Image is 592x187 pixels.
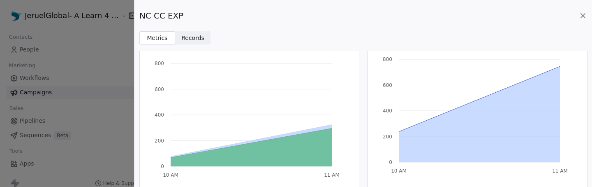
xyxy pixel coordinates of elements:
tspan: 400 [383,108,392,114]
tspan: 10 AM [391,168,407,174]
tspan: 600 [155,86,164,92]
tspan: 0 [389,159,392,165]
tspan: 10 AM [163,172,178,178]
tspan: 800 [383,56,392,62]
tspan: 11 AM [324,172,340,178]
tspan: 0 [161,164,164,169]
span: Records [181,34,204,42]
span: NC CC EXP [139,10,183,21]
tspan: 11 AM [552,168,568,174]
tspan: 600 [383,82,392,88]
tspan: 200 [155,138,164,144]
tspan: 800 [155,61,164,66]
tspan: 200 [383,134,392,140]
tspan: 400 [155,112,164,118]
